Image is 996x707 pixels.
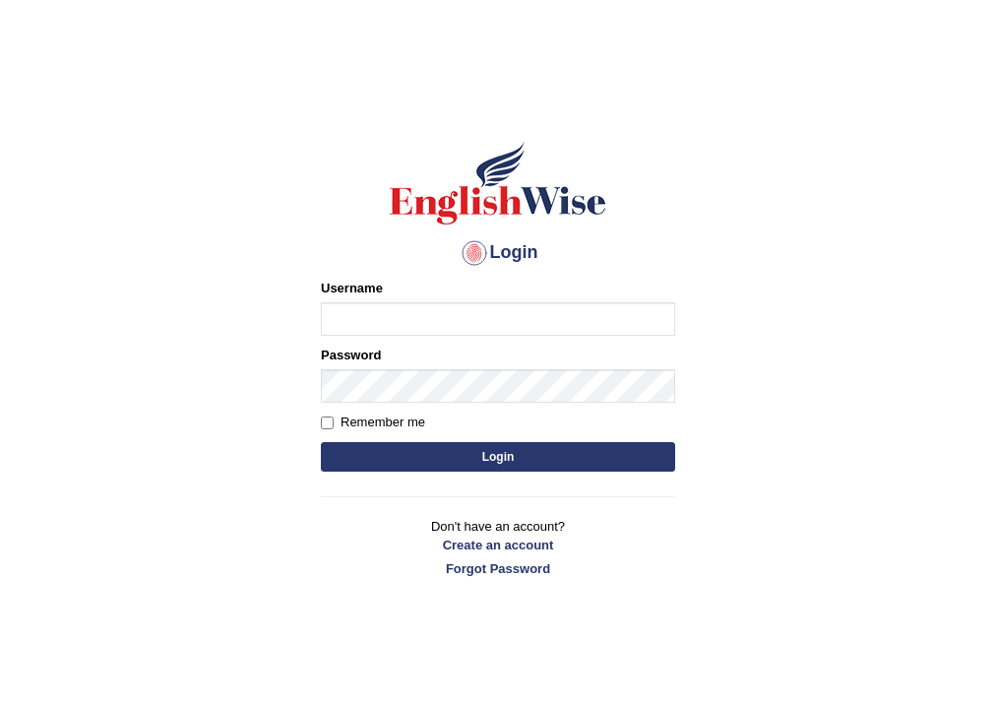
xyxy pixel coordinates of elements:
[321,346,381,364] label: Password
[321,517,675,578] p: Don't have an account?
[386,139,610,227] img: Logo of English Wise sign in for intelligent practice with AI
[321,536,675,554] a: Create an account
[321,559,675,578] a: Forgot Password
[321,417,334,429] input: Remember me
[321,279,383,297] label: Username
[321,442,675,472] button: Login
[321,237,675,269] h4: Login
[321,413,425,432] label: Remember me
